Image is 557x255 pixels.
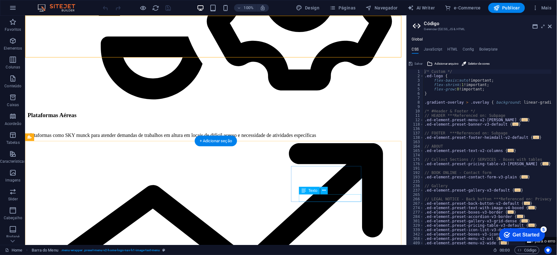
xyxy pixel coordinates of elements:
button: Clique aqui para sair do modo de visualização e continuar editando [139,4,147,12]
h4: Global [412,37,423,42]
div: 368 [407,236,424,241]
button: Publicar [488,3,525,13]
span: ... [515,188,521,192]
button: e-Commerce [443,3,483,13]
h6: Tempo de sessão [493,247,510,254]
button: AI Writer [405,3,438,13]
p: Caixas [7,102,19,107]
div: 301 [407,219,424,223]
button: Código [515,247,539,254]
button: Navegador [363,3,400,13]
nav: breadcrumb [32,247,166,254]
h4: Config [463,47,474,54]
div: 192 [407,171,424,175]
span: ... [522,118,528,122]
i: Ao redimensionar, ajusta automaticamente o nível de zoom para caber no dispositivo escolhido. [260,5,265,11]
p: Slider [8,197,18,202]
div: 138 [407,135,424,140]
div: 3 [407,78,424,83]
div: 174 [407,153,424,157]
span: Páginas [330,5,356,11]
div: 277 [407,210,424,214]
span: Design [296,5,320,11]
span: 00 00 [500,247,510,254]
div: 266 [407,197,424,201]
h2: Código [424,21,552,26]
h4: CSS [412,47,419,54]
div: 176 [407,162,424,166]
span: Seletor de cores [468,60,490,68]
button: 100% [234,4,256,12]
p: Conteúdo [4,84,21,89]
div: 118 [407,122,424,127]
span: ... [529,224,535,227]
button: Mais [530,3,554,13]
div: Get Started 5 items remaining, 0% complete [5,3,51,16]
span: ... [543,162,549,165]
div: 265 [407,193,424,197]
span: ... [512,122,519,126]
img: Editor Logo [36,4,83,12]
div: Get Started [18,7,45,13]
div: 409 [407,241,424,245]
span: ... [522,219,528,223]
span: ... [529,206,535,209]
div: 6 [407,91,424,96]
span: ... [522,175,528,179]
span: : [504,248,505,252]
p: Acordeão [5,121,21,126]
div: 284 [407,214,424,219]
div: 164 [407,144,424,149]
p: Imagens [5,178,20,183]
button: reload [152,4,160,12]
div: 235 [407,179,424,184]
div: 7 [407,96,424,100]
button: Usercentrics [544,247,552,254]
span: . menu-wrapper .preset-menu-v2-home-logo-nav-h1-image-text-menu [61,247,160,254]
p: Favoritos [5,27,21,32]
h3: Gerenciar (S)CSS, JS & HTML [424,26,539,32]
div: 236 [407,184,424,188]
button: Páginas [327,3,358,13]
button: Seletor de cores [461,60,491,68]
span: Texto [308,189,318,193]
div: 237 [407,188,424,193]
div: 4 [407,83,424,87]
div: 2 [407,74,424,78]
span: ... [524,202,530,205]
i: Recarregar página [152,4,160,12]
span: e-Commerce [445,5,481,11]
span: Publicar [493,5,520,11]
span: Mais [533,5,552,11]
div: 175 [407,157,424,162]
span: Adicionar arquivo [435,60,459,68]
i: Este elemento é uma predefinição personalizável [163,248,166,252]
p: Rodapé [7,234,20,239]
span: ... [508,149,514,152]
div: 11 [407,113,424,118]
span: ... [517,215,523,218]
div: + Adicionar seção [195,136,237,146]
span: ... [508,210,514,214]
h4: HTML [448,47,458,54]
span: ... [533,136,539,139]
div: 165 [407,149,424,153]
div: 9 [407,105,424,109]
div: 136 [407,127,424,131]
div: 8 [407,100,424,105]
p: Elementos [4,46,22,51]
button: Adicionar arquivo [426,60,460,68]
div: Design (Ctrl+Alt+Y) [294,3,322,13]
h6: 100% [244,4,254,12]
button: Design [294,3,322,13]
div: 163 [407,140,424,144]
div: 1 [407,69,424,74]
div: 5 [407,87,424,91]
div: 329 [407,223,424,228]
div: 137 [407,131,424,135]
div: 5 [46,1,53,8]
p: Cabeçalho [4,215,22,220]
h4: Boilerplate [479,47,498,54]
div: 12 [407,118,424,122]
div: 339 [407,228,424,232]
